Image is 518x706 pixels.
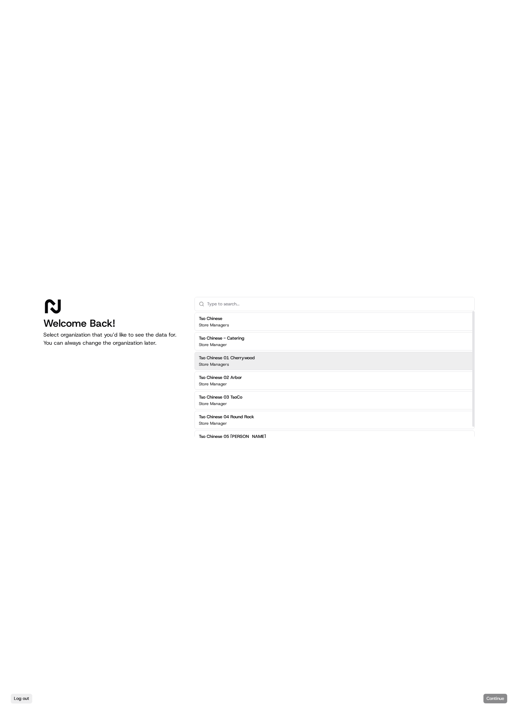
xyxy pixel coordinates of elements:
p: Store Manager [199,421,227,426]
h1: Welcome Back! [43,317,184,329]
h2: Tso Chinese [199,316,229,322]
button: Log out [11,694,32,703]
h2: Tso Chinese 04 Round Rock [199,414,254,420]
p: Store Manager [199,401,227,406]
p: Store Manager [199,381,227,387]
h2: Tso Chinese - Catering [199,335,244,341]
p: Store Manager [199,342,227,347]
h2: Tso Chinese 03 TsoCo [199,394,242,400]
div: Suggestions [194,311,475,450]
h2: Tso Chinese 05 [PERSON_NAME] [199,433,266,440]
p: Select organization that you’d like to see the data for. You can always change the organization l... [43,331,184,347]
h2: Tso Chinese 01 Cherrywood [199,355,255,361]
p: Store Managers [199,322,229,328]
input: Type to search... [207,297,470,311]
p: Store Managers [199,362,229,367]
h2: Tso Chinese 02 Arbor [199,375,242,381]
